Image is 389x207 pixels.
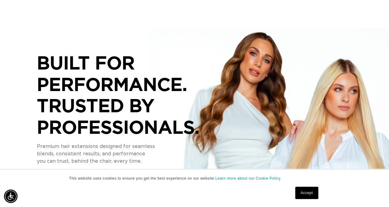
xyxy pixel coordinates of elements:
[37,143,221,165] p: Premium hair extensions designed for seamless blends, consistent results, and performance you can...
[4,189,18,203] div: Accessibility Menu
[69,176,320,181] p: This website uses cookies to ensure you get the best experience on our website.
[37,52,221,137] p: BUILT FOR PERFORMANCE. TRUSTED BY PROFESSIONALS.
[215,176,281,181] a: Learn more about our Cookie Policy.
[295,187,318,199] a: Accept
